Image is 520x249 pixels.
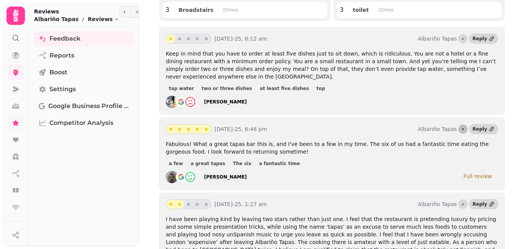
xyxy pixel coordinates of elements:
[34,82,133,97] a: Settings
[202,34,211,43] button: star
[169,161,183,166] span: a few
[469,34,498,44] a: Reply
[260,86,309,91] span: at least five dishes
[169,86,194,91] span: tap water
[49,68,67,77] span: Boost
[188,160,229,167] button: a great tapas
[214,35,415,43] p: [DATE]-25, 8:12 am
[166,34,175,43] button: star
[473,36,487,42] div: Reply
[184,200,193,209] button: star
[34,65,133,80] a: Boost
[202,86,252,91] span: two or three dishes
[204,99,247,105] div: [PERSON_NAME]
[165,5,169,15] p: 3
[204,174,247,180] div: [PERSON_NAME]
[317,86,325,91] span: top
[166,160,186,167] button: a few
[193,124,202,134] button: star
[34,8,119,15] h2: Reviews
[199,97,252,107] a: [PERSON_NAME]
[49,51,74,60] span: Reports
[166,51,496,80] span: Keep in mind that you have to order at least five dishes just to sit down, which is ridiculous. Y...
[175,34,184,43] button: star
[48,102,129,111] span: Google Business Profile (Beta)
[418,35,457,43] p: Albariño Tapas
[230,160,254,167] button: The six
[314,85,329,92] button: top
[184,34,193,43] button: star
[222,7,238,13] p: 2 time s
[473,126,487,132] div: Reply
[202,124,211,134] button: star
[418,125,457,133] p: Albariño Tapas
[34,48,133,63] a: Reports
[193,34,202,43] button: star
[340,5,343,15] p: 3
[34,15,78,23] p: Albariño Tapas
[457,171,498,182] a: Full review
[166,171,178,183] img: ALV-UjXvnE5yW_I682wJVY0U3jse-WA5CuP5yDsjYAyPT2eX73qQEyq3=s128-c0x00000000-cc-rp-mo
[34,31,133,46] a: Feedback
[166,85,197,92] button: tap water
[378,7,394,13] p: 2 time s
[49,85,76,94] span: Settings
[463,172,492,180] div: Full review
[214,125,415,133] p: [DATE]-25, 6:46 pm
[347,5,375,15] button: toilet
[175,171,187,183] img: go-emblem@2x.png
[458,34,468,43] button: Marked as done
[418,200,457,208] p: Albariño Tapas
[49,118,113,128] span: Competitor Analysis
[469,199,498,209] a: Reply
[257,85,312,92] button: at least five dishes
[458,124,468,134] button: Marked as done
[473,201,487,207] div: Reply
[88,15,119,23] button: Reviews
[172,5,219,15] button: Broadstairs
[193,200,202,209] button: star
[233,161,251,166] span: The six
[166,200,175,209] button: star
[175,96,187,108] img: go-emblem@2x.png
[34,98,133,114] a: Google Business Profile (Beta)
[259,161,300,166] span: a fantastic time
[34,15,119,23] nav: breadcrumb
[214,200,415,208] p: [DATE]-25, 1:27 am
[469,124,498,134] a: Reply
[49,34,80,43] span: Feedback
[202,200,211,209] button: star
[166,124,175,134] button: star
[166,141,489,155] span: Fabulous! What a great tapas bar this is, and I've been to a few in my time. The six of us had a ...
[256,160,303,167] button: a fantastic time
[184,124,193,134] button: star
[353,7,369,13] span: toilet
[199,172,252,182] a: [PERSON_NAME]
[458,200,468,209] button: Marked as done
[166,96,178,108] img: ALV-UjUJYktOqnhA2YiZxxk44FWI-5ljv-06WNQ_lGEEHQAPz7uerAE=s128-c0x00000000-cc-rp-mo-ba2
[34,115,133,131] a: Competitor Analysis
[199,85,255,92] button: two or three dishes
[28,28,139,246] nav: Tabs
[178,7,213,13] span: Broadstairs
[175,124,184,134] button: star
[175,200,184,209] button: star
[191,161,226,166] span: a great tapas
